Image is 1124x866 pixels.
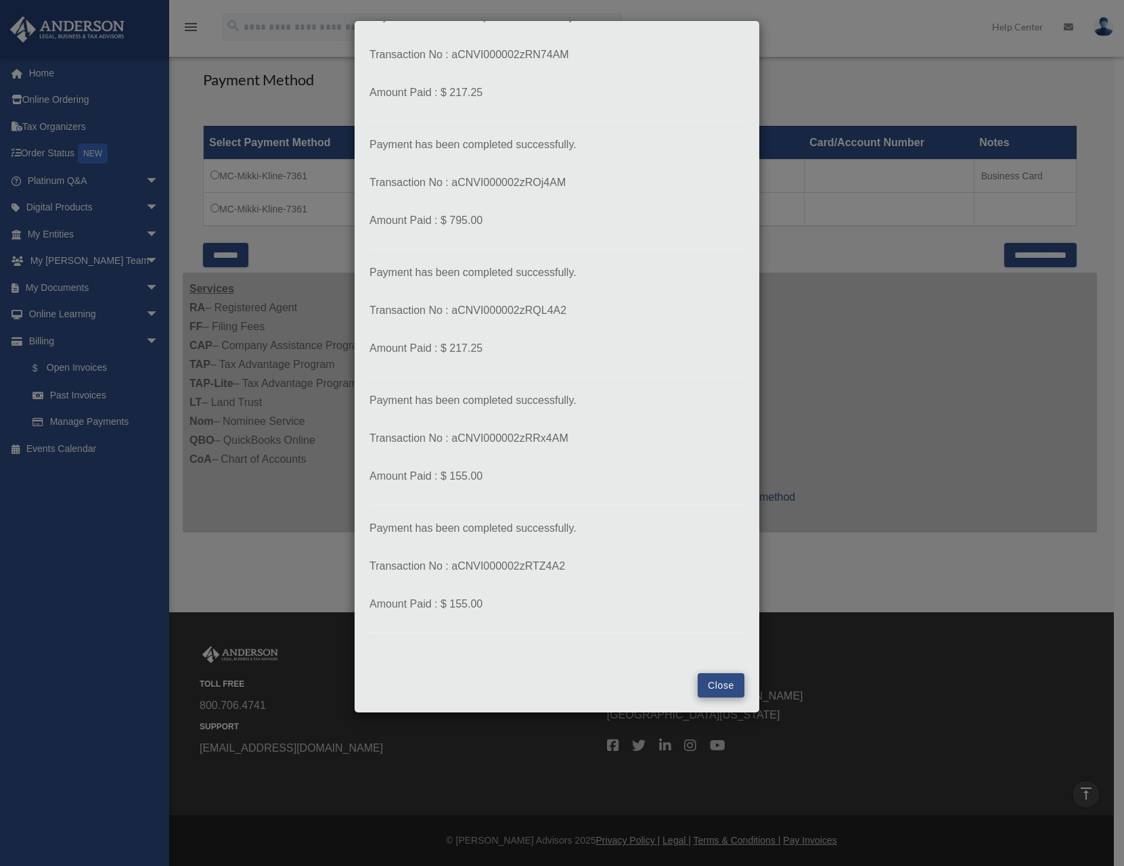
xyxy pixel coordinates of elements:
[369,301,744,320] p: Transaction No : aCNVI000002zRQL4A2
[698,673,744,698] button: Close
[369,519,744,538] p: Payment has been completed successfully.
[369,467,744,486] p: Amount Paid : $ 155.00
[369,429,744,448] p: Transaction No : aCNVI000002zRRx4AM
[369,263,744,282] p: Payment has been completed successfully.
[369,135,744,154] p: Payment has been completed successfully.
[369,211,744,230] p: Amount Paid : $ 795.00
[369,83,744,102] p: Amount Paid : $ 217.25
[369,173,744,192] p: Transaction No : aCNVI000002zROj4AM
[369,339,744,358] p: Amount Paid : $ 217.25
[369,557,744,576] p: Transaction No : aCNVI000002zRTZ4A2
[369,595,744,614] p: Amount Paid : $ 155.00
[369,45,744,64] p: Transaction No : aCNVI000002zRN74AM
[369,391,744,410] p: Payment has been completed successfully.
